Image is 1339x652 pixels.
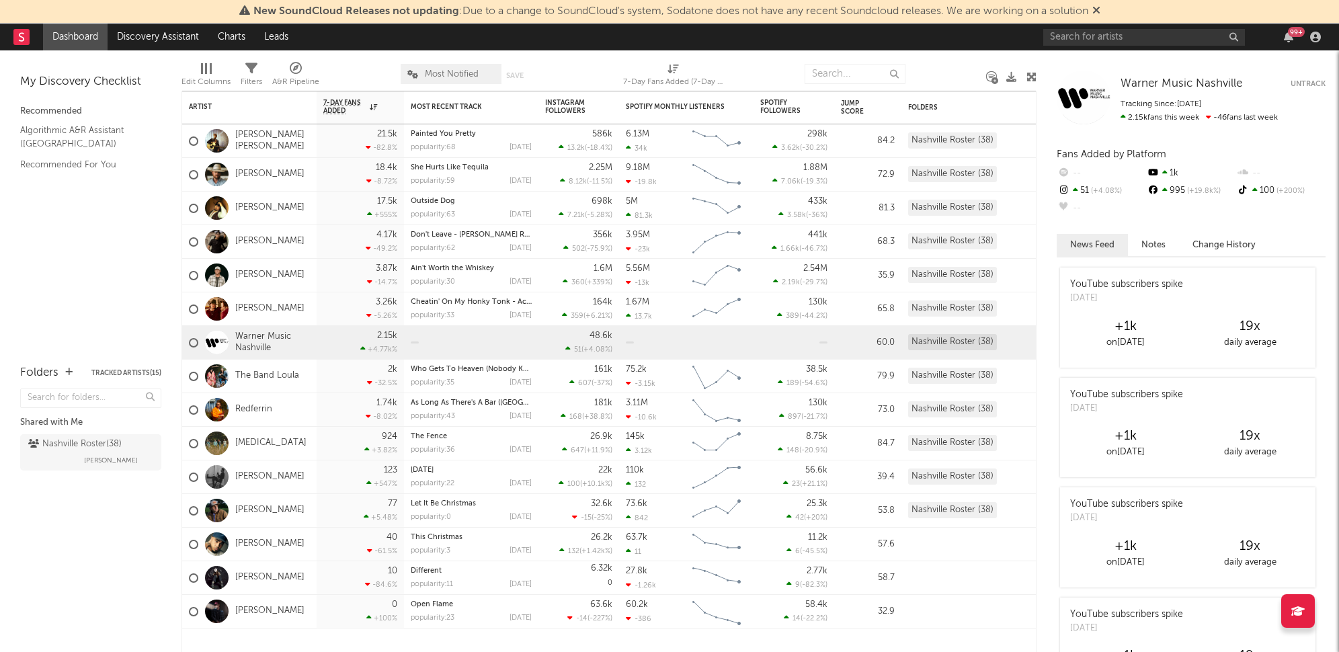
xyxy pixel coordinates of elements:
[584,413,610,421] span: +38.8 %
[908,233,997,249] div: Nashville Roster (38)
[841,368,895,384] div: 79.9
[908,401,997,417] div: Nashville Roster (38)
[1188,428,1312,444] div: 19 x
[571,447,584,454] span: 647
[1092,6,1100,17] span: Dismiss
[235,438,307,449] a: [MEDICAL_DATA]
[411,298,548,306] a: Cheatin' On My Honky Tonk - Acoustic
[908,104,1009,112] div: Folders
[255,24,298,50] a: Leads
[411,534,462,541] a: This Christmas
[626,231,650,239] div: 3.95M
[772,143,827,152] div: ( )
[590,432,612,441] div: 26.9k
[805,466,827,475] div: 56.6k
[809,399,827,407] div: 130k
[1121,78,1242,89] span: Warner Music Nashville
[388,365,397,374] div: 2k
[841,234,895,250] div: 68.3
[561,412,612,421] div: ( )
[510,446,532,454] div: [DATE]
[411,466,532,474] div: Monday
[20,389,161,408] input: Search for folders...
[598,466,612,475] div: 22k
[376,298,397,307] div: 3.26k
[510,379,532,386] div: [DATE]
[411,500,476,507] a: Let It Be Christmas
[364,513,397,522] div: +5.48 %
[411,601,453,608] a: Open Flame
[569,378,612,387] div: ( )
[384,466,397,475] div: 123
[802,279,825,286] span: -29.7 %
[510,312,532,319] div: [DATE]
[241,74,262,90] div: Filters
[181,57,231,96] div: Edit Columns
[411,278,455,286] div: popularity: 30
[411,265,532,272] div: Ain't Worth the Whiskey
[686,225,747,259] svg: Chart title
[806,432,827,441] div: 8.75k
[841,335,895,351] div: 60.0
[411,433,532,440] div: The Fence
[591,499,612,508] div: 32.6k
[411,231,532,239] div: Don't Leave - Jolene Remix
[569,413,582,421] span: 168
[574,346,581,354] span: 51
[563,244,612,253] div: ( )
[908,166,997,182] div: Nashville Roster (38)
[1284,32,1293,42] button: 99+
[841,503,895,519] div: 53.8
[253,6,1088,17] span: : Due to a change to SoundCloud's system, Sodatone does not have any recent Soundcloud releases. ...
[411,130,476,138] a: Painted You Pretty
[366,177,397,186] div: -8.72 %
[367,378,397,387] div: -32.5 %
[20,74,161,90] div: My Discovery Checklist
[841,469,895,485] div: 39.4
[587,212,610,219] span: -5.28 %
[626,197,638,206] div: 5M
[411,198,532,205] div: Outside Dog
[778,210,827,219] div: ( )
[587,145,610,152] span: -18.4 %
[1057,149,1166,159] span: Fans Added by Platform
[366,479,397,488] div: +547 %
[43,24,108,50] a: Dashboard
[594,399,612,407] div: 181k
[376,264,397,273] div: 3.87k
[803,178,825,186] span: -19.3 %
[809,298,827,307] div: 130k
[686,259,747,292] svg: Chart title
[411,466,434,474] a: [DATE]
[623,57,724,96] div: 7-Day Fans Added (7-Day Fans Added)
[323,99,366,115] span: 7-Day Fans Added
[626,499,647,508] div: 73.6k
[1188,444,1312,460] div: daily average
[626,264,650,273] div: 5.56M
[803,163,827,172] div: 1.88M
[801,313,825,320] span: -44.2 %
[585,313,610,320] span: +6.21 %
[559,210,612,219] div: ( )
[841,167,895,183] div: 72.9
[510,211,532,218] div: [DATE]
[908,267,997,283] div: Nashville Roster (38)
[1057,200,1146,217] div: --
[801,447,825,454] span: -20.9 %
[506,72,524,79] button: Save
[626,413,657,421] div: -10.6k
[908,502,997,518] div: Nashville Roster (38)
[1089,188,1122,195] span: +4.08 %
[778,378,827,387] div: ( )
[801,245,825,253] span: -46.7 %
[366,412,397,421] div: -8.02 %
[411,164,489,171] a: She Hurts Like Tequila
[1179,234,1269,256] button: Change History
[1291,77,1326,91] button: Untrack
[235,370,299,382] a: The Band Loula
[787,212,806,219] span: 3.58k
[411,379,454,386] div: popularity: 35
[189,103,290,111] div: Artist
[803,413,825,421] span: -21.7 %
[376,163,397,172] div: 18.4k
